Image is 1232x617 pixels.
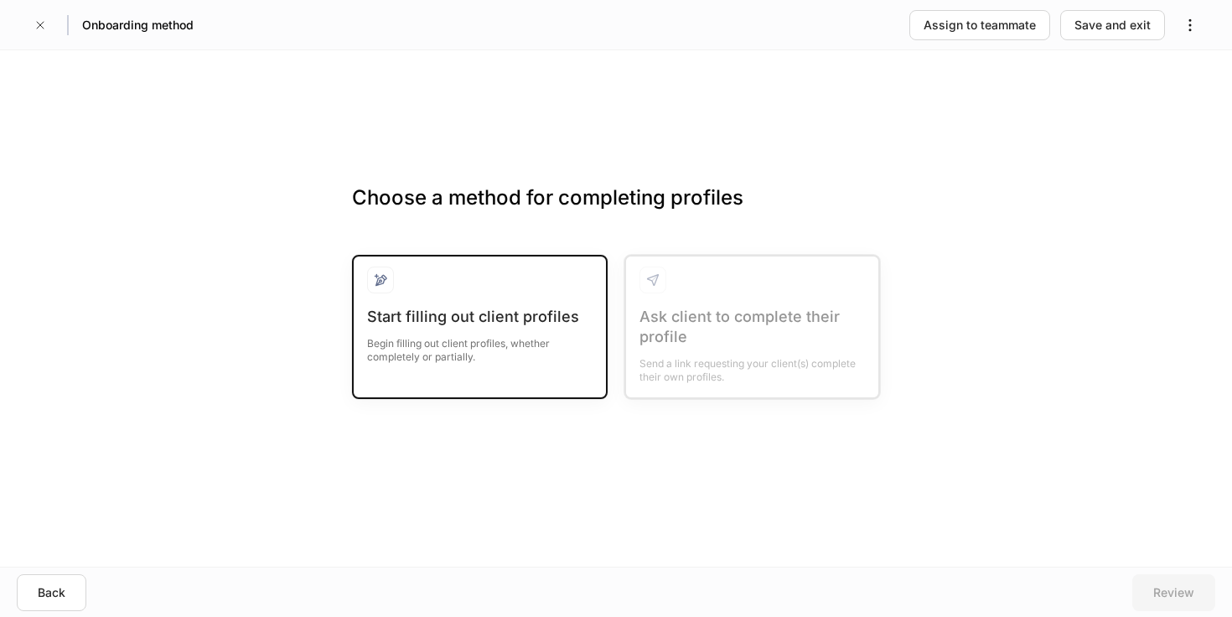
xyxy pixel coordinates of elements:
button: Review [1132,574,1215,611]
div: Back [38,584,65,601]
div: Begin filling out client profiles, whether completely or partially. [367,327,593,364]
div: Start filling out client profiles [367,307,593,327]
div: Save and exit [1074,17,1151,34]
h5: Onboarding method [82,17,194,34]
button: Back [17,574,86,611]
button: Assign to teammate [909,10,1050,40]
div: Assign to teammate [924,17,1036,34]
div: Review [1153,584,1194,601]
button: Save and exit [1060,10,1165,40]
h3: Choose a method for completing profiles [352,184,880,238]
